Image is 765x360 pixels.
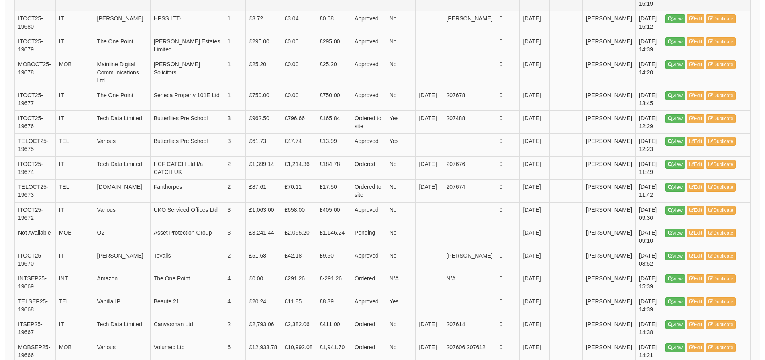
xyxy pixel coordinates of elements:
[351,317,386,340] td: Ordered
[224,248,246,271] td: 2
[386,34,416,57] td: No
[224,156,246,179] td: 2
[706,160,736,169] a: Duplicate
[316,57,351,88] td: £25.20
[15,202,56,225] td: ITOCT25-19672
[224,225,246,248] td: 3
[496,11,520,34] td: 0
[443,271,496,294] td: N/A
[55,248,94,271] td: IT
[281,202,316,225] td: £658.00
[15,271,56,294] td: INTSEP25-19669
[150,202,224,225] td: UKO Serviced Offices Ltd
[246,34,281,57] td: £295.00
[351,11,386,34] td: Approved
[687,229,705,237] a: Edit
[416,317,443,340] td: [DATE]
[55,271,94,294] td: INT
[496,133,520,156] td: 0
[665,114,685,123] a: View
[281,294,316,317] td: £11.85
[520,271,549,294] td: [DATE]
[496,202,520,225] td: 0
[224,110,246,133] td: 3
[281,11,316,34] td: £3.04
[94,34,150,57] td: The One Point
[582,225,635,248] td: [PERSON_NAME]
[687,252,705,260] a: Edit
[351,57,386,88] td: Approved
[94,57,150,88] td: Mainline Digital Communications Ltd
[443,110,496,133] td: 207488
[496,156,520,179] td: 0
[416,179,443,202] td: [DATE]
[636,271,662,294] td: [DATE] 15:39
[416,88,443,110] td: [DATE]
[246,88,281,110] td: £750.00
[706,229,736,237] a: Duplicate
[582,110,635,133] td: [PERSON_NAME]
[94,294,150,317] td: Vanilla IP
[520,225,549,248] td: [DATE]
[55,294,94,317] td: TEL
[687,91,705,100] a: Edit
[706,14,736,23] a: Duplicate
[706,60,736,69] a: Duplicate
[15,34,56,57] td: ITOCT25-19679
[665,91,685,100] a: View
[496,88,520,110] td: 0
[150,88,224,110] td: Seneca Property 101E Ltd
[246,156,281,179] td: £1,399.14
[636,202,662,225] td: [DATE] 09:30
[316,317,351,340] td: £411.00
[582,248,635,271] td: [PERSON_NAME]
[351,225,386,248] td: Pending
[150,156,224,179] td: HCF CATCH Ltd t/a CATCH UK
[316,34,351,57] td: £295.00
[224,179,246,202] td: 2
[636,179,662,202] td: [DATE] 11:42
[224,34,246,57] td: 1
[15,88,56,110] td: ITOCT25-19677
[246,133,281,156] td: £61.73
[386,88,416,110] td: No
[246,110,281,133] td: £962.50
[224,294,246,317] td: 4
[496,271,520,294] td: 0
[15,110,56,133] td: ITOCT25-19676
[582,271,635,294] td: [PERSON_NAME]
[687,114,705,123] a: Edit
[386,317,416,340] td: No
[582,34,635,57] td: [PERSON_NAME]
[94,133,150,156] td: Various
[351,34,386,57] td: Approved
[520,88,549,110] td: [DATE]
[687,60,705,69] a: Edit
[281,248,316,271] td: £42.18
[496,110,520,133] td: 0
[687,206,705,215] a: Edit
[496,248,520,271] td: 0
[636,11,662,34] td: [DATE] 16:12
[15,317,56,340] td: ITSEP25-19667
[665,137,685,146] a: View
[224,57,246,88] td: 1
[15,179,56,202] td: TELOCT25-19673
[443,11,496,34] td: [PERSON_NAME]
[94,88,150,110] td: The One Point
[665,60,685,69] a: View
[386,271,416,294] td: N/A
[94,110,150,133] td: Tech Data Limited
[520,248,549,271] td: [DATE]
[281,179,316,202] td: £70.11
[687,14,705,23] a: Edit
[150,11,224,34] td: HPSS LTD
[665,229,685,237] a: View
[15,225,56,248] td: Not Available
[316,271,351,294] td: £-291.26
[386,225,416,248] td: No
[150,57,224,88] td: [PERSON_NAME] Solicitors
[55,156,94,179] td: IT
[706,183,736,192] a: Duplicate
[665,252,685,260] a: View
